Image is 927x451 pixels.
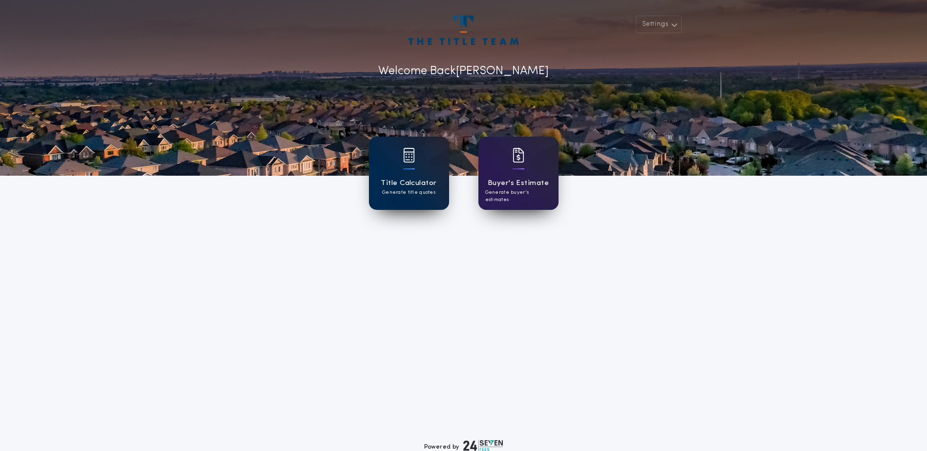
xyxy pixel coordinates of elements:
[381,178,436,189] h1: Title Calculator
[488,178,549,189] h1: Buyer's Estimate
[636,16,682,33] button: Settings
[382,189,435,196] p: Generate title quotes
[409,16,518,45] img: account-logo
[485,189,552,204] p: Generate buyer's estimates
[513,148,524,163] img: card icon
[369,137,449,210] a: card iconTitle CalculatorGenerate title quotes
[403,148,415,163] img: card icon
[478,137,559,210] a: card iconBuyer's EstimateGenerate buyer's estimates
[378,62,549,80] p: Welcome Back [PERSON_NAME]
